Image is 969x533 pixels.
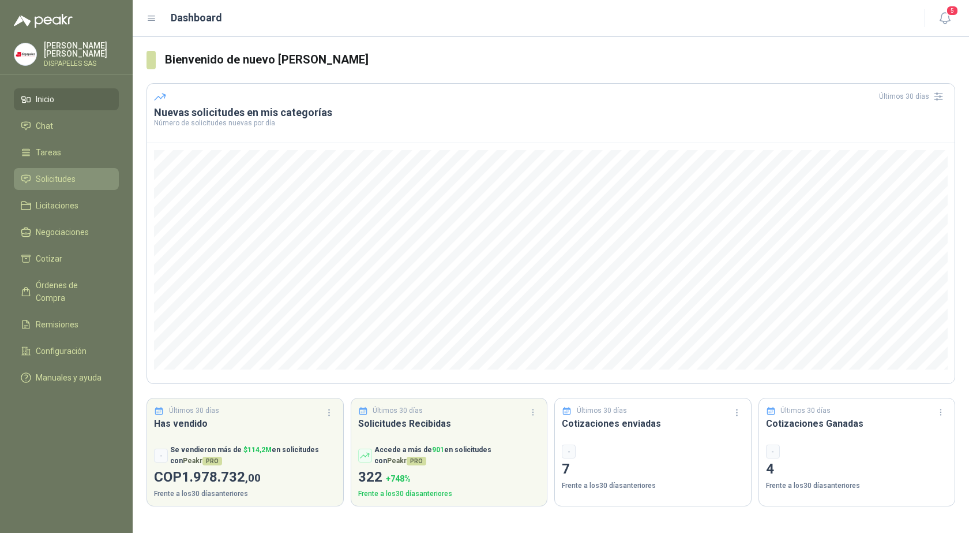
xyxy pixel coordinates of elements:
p: Accede a más de en solicitudes con [374,445,540,467]
span: + 748 % [386,474,411,483]
span: Chat [36,120,53,132]
span: PRO [407,457,426,465]
span: 1.978.732 [182,469,261,485]
div: - [766,445,780,459]
span: Remisiones [36,318,78,331]
h3: Has vendido [154,416,336,431]
p: Frente a los 30 días anteriores [766,480,948,491]
span: Negociaciones [36,226,89,238]
a: Remisiones [14,314,119,336]
a: Manuales y ayuda [14,367,119,389]
a: Tareas [14,141,119,163]
span: Órdenes de Compra [36,279,108,304]
span: Peakr [387,457,426,465]
img: Logo peakr [14,14,73,28]
a: Órdenes de Compra [14,274,119,309]
p: Se vendieron más de en solicitudes con [170,445,336,467]
h3: Cotizaciones enviadas [562,416,744,431]
p: Últimos 30 días [577,405,627,416]
span: ,00 [245,471,261,484]
p: DISPAPELES SAS [44,60,119,67]
p: COP [154,467,336,489]
a: Configuración [14,340,119,362]
a: Chat [14,115,119,137]
a: Cotizar [14,248,119,270]
p: Frente a los 30 días anteriores [154,489,336,500]
span: Peakr [183,457,222,465]
span: Cotizar [36,252,62,265]
p: Últimos 30 días [373,405,423,416]
span: 5 [946,5,959,16]
h3: Nuevas solicitudes en mis categorías [154,106,948,120]
p: Últimos 30 días [169,405,219,416]
p: Frente a los 30 días anteriores [562,480,744,491]
p: [PERSON_NAME] [PERSON_NAME] [44,42,119,58]
p: Frente a los 30 días anteriores [358,489,540,500]
div: Últimos 30 días [879,87,948,106]
span: Licitaciones [36,199,78,212]
span: Tareas [36,146,61,159]
a: Inicio [14,88,119,110]
a: Licitaciones [14,195,119,217]
span: PRO [202,457,222,465]
a: Negociaciones [14,221,119,243]
span: Manuales y ayuda [36,371,102,384]
h1: Dashboard [171,10,222,26]
span: $ 114,2M [243,446,272,454]
p: 4 [766,459,948,480]
h3: Solicitudes Recibidas [358,416,540,431]
div: - [154,449,168,463]
p: Número de solicitudes nuevas por día [154,120,948,126]
span: Configuración [36,345,87,357]
a: Solicitudes [14,168,119,190]
p: Últimos 30 días [780,405,831,416]
span: Solicitudes [36,173,76,185]
div: - [562,445,576,459]
span: Inicio [36,93,54,106]
img: Company Logo [14,43,36,65]
button: 5 [934,8,955,29]
span: 901 [432,446,444,454]
h3: Cotizaciones Ganadas [766,416,948,431]
h3: Bienvenido de nuevo [PERSON_NAME] [165,51,955,69]
p: 322 [358,467,540,489]
p: 7 [562,459,744,480]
